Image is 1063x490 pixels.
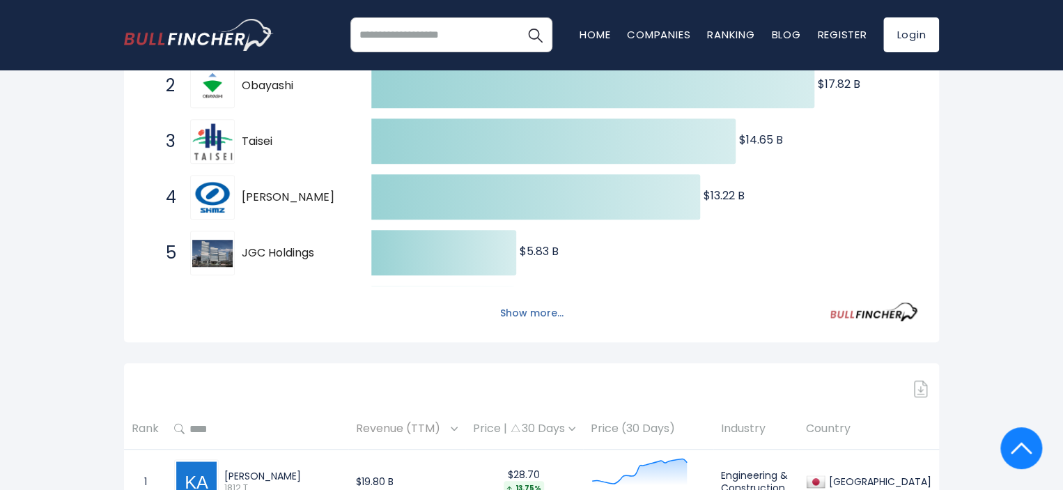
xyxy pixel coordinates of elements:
[520,243,559,259] text: $5.83 B
[159,241,173,265] span: 5
[492,302,572,325] button: Show more...
[883,17,939,52] a: Login
[159,130,173,153] span: 3
[159,74,173,98] span: 2
[224,470,341,482] div: [PERSON_NAME]
[583,408,713,450] th: Price (30 Days)
[580,27,610,42] a: Home
[192,240,233,267] img: JGC Holdings
[627,27,690,42] a: Companies
[242,79,347,93] span: Obayashi
[713,408,798,450] th: Industry
[704,187,745,204] text: $13.22 B
[192,66,233,106] img: Obayashi
[771,27,800,42] a: Blog
[825,475,931,488] div: [GEOGRAPHIC_DATA]
[242,246,347,261] span: JGC Holdings
[124,408,166,450] th: Rank
[356,418,447,440] span: Revenue (TTM)
[739,132,783,148] text: $14.65 B
[124,19,274,51] img: bullfincher logo
[707,27,754,42] a: Ranking
[242,190,347,205] span: [PERSON_NAME]
[192,177,233,217] img: Shimizu
[818,76,860,92] text: $17.82 B
[518,17,552,52] button: Search
[124,19,274,51] a: Go to homepage
[159,185,173,209] span: 4
[242,135,347,149] span: Taisei
[192,123,233,160] img: Taisei
[817,27,867,42] a: Register
[473,422,575,436] div: Price | 30 Days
